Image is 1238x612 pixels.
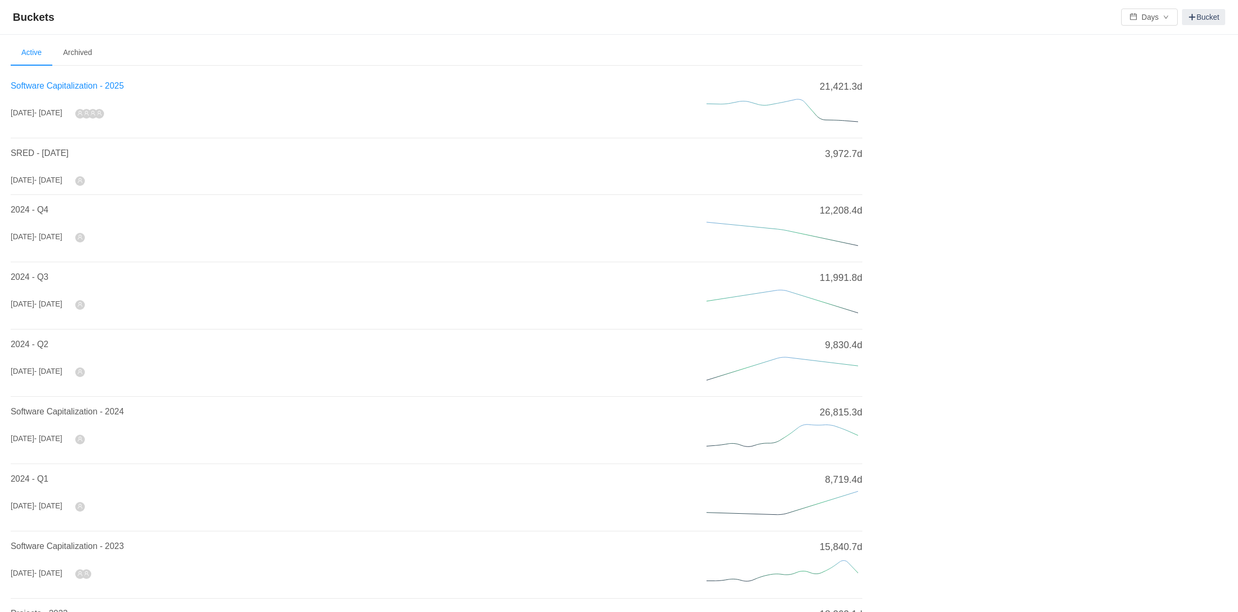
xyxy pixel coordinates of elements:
[34,569,62,577] span: - [DATE]
[11,81,124,90] a: Software Capitalization - 2025
[77,234,83,240] i: icon: user
[11,272,49,281] a: 2024 - Q3
[820,540,862,554] span: 15,840.7d
[34,501,62,510] span: - [DATE]
[77,504,83,509] i: icon: user
[77,111,83,116] i: icon: user
[34,108,62,117] span: - [DATE]
[11,148,68,158] a: SRED - [DATE]
[11,433,62,444] div: [DATE]
[52,40,102,66] li: Archived
[820,271,862,285] span: 11,991.8d
[820,80,862,94] span: 21,421.3d
[1182,9,1225,25] a: Bucket
[825,338,862,352] span: 9,830.4d
[825,147,862,161] span: 3,972.7d
[11,474,49,483] a: 2024 - Q1
[11,366,62,377] div: [DATE]
[1121,9,1178,26] button: icon: calendarDaysicon: down
[11,568,62,579] div: [DATE]
[11,205,49,214] a: 2024 - Q4
[11,175,62,186] div: [DATE]
[34,367,62,375] span: - [DATE]
[11,299,62,310] div: [DATE]
[13,9,61,26] span: Buckets
[11,407,124,416] a: Software Capitalization - 2024
[34,434,62,443] span: - [DATE]
[820,203,862,218] span: 12,208.4d
[84,111,89,116] i: icon: user
[825,473,862,487] span: 8,719.4d
[34,176,62,184] span: - [DATE]
[77,436,83,442] i: icon: user
[77,571,83,576] i: icon: user
[11,500,62,512] div: [DATE]
[820,405,862,420] span: 26,815.3d
[11,340,49,349] a: 2024 - Q2
[11,107,62,119] div: [DATE]
[34,300,62,308] span: - [DATE]
[34,232,62,241] span: - [DATE]
[77,178,83,183] i: icon: user
[11,40,52,66] li: Active
[11,542,124,551] a: Software Capitalization - 2023
[77,369,83,374] i: icon: user
[84,571,89,576] i: icon: user
[11,231,62,242] div: [DATE]
[90,111,96,116] i: icon: user
[97,111,102,116] i: icon: user
[77,302,83,307] i: icon: user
